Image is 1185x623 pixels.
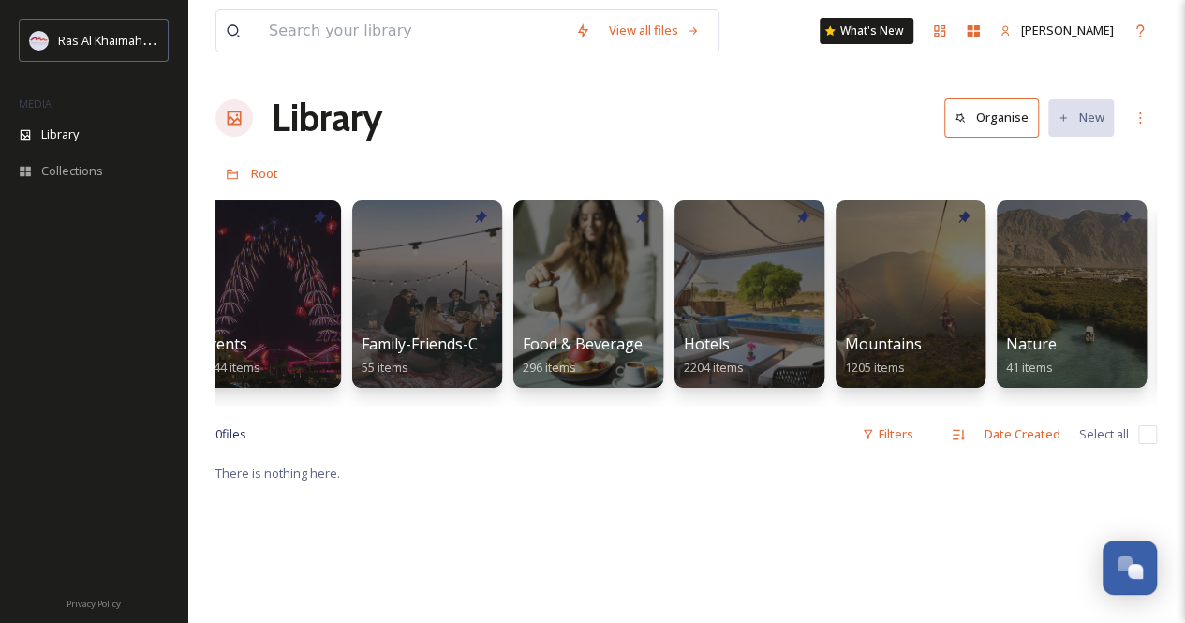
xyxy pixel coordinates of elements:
[41,162,103,180] span: Collections
[272,90,382,146] a: Library
[58,31,323,49] span: Ras Al Khaimah Tourism Development Authority
[30,31,49,50] img: Logo_RAKTDA_RGB-01.png
[215,425,246,443] span: 0 file s
[852,416,923,452] div: Filters
[200,334,247,354] span: Events
[251,162,278,185] a: Root
[944,98,1039,137] button: Organise
[1079,425,1129,443] span: Select all
[1048,99,1114,136] button: New
[1006,335,1057,376] a: Nature41 items
[67,598,121,610] span: Privacy Policy
[1006,334,1057,354] span: Nature
[820,18,913,44] a: What's New
[259,10,566,52] input: Search your library
[1021,22,1114,38] span: [PERSON_NAME]
[19,96,52,111] span: MEDIA
[1103,541,1157,595] button: Open Chat
[845,359,905,376] span: 1205 items
[251,165,278,182] span: Root
[845,335,922,376] a: Mountains1205 items
[362,359,408,376] span: 55 items
[67,591,121,614] a: Privacy Policy
[200,335,260,376] a: Events5444 items
[684,335,744,376] a: Hotels2204 items
[215,465,340,482] span: There is nothing here.
[523,359,576,376] span: 296 items
[1006,359,1053,376] span: 41 items
[523,335,643,376] a: Food & Beverage296 items
[845,334,922,354] span: Mountains
[362,334,555,354] span: Family-Friends-Couple-Solo
[990,12,1123,49] a: [PERSON_NAME]
[200,359,260,376] span: 5444 items
[944,98,1048,137] a: Organise
[600,12,709,49] a: View all files
[41,126,79,143] span: Library
[975,416,1070,452] div: Date Created
[684,334,730,354] span: Hotels
[362,335,555,376] a: Family-Friends-Couple-Solo55 items
[684,359,744,376] span: 2204 items
[523,334,643,354] span: Food & Beverage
